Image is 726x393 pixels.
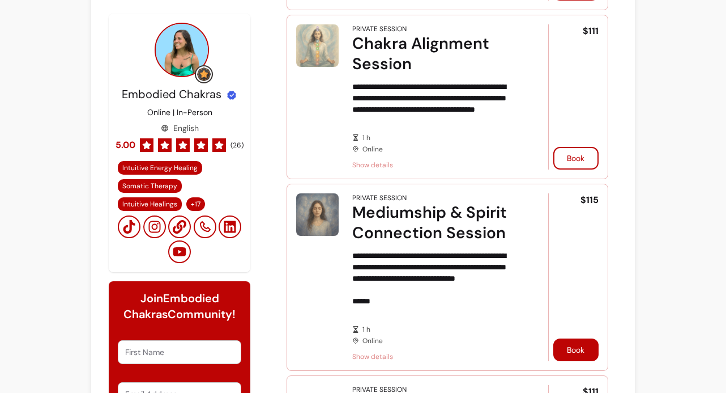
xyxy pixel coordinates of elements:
[580,193,599,207] span: $115
[352,325,516,345] div: Online
[352,24,407,33] div: Private Session
[553,147,599,170] button: Book
[352,352,516,361] span: Show details
[125,346,234,358] input: First Name
[296,24,339,67] img: Chakra Alignment Session
[118,290,241,322] h6: Join Embodied Chakras Community!
[230,141,244,150] span: ( 26 )
[116,138,135,152] span: 5.00
[352,33,516,74] div: Chakra Alignment Session
[197,67,211,81] img: Grow
[189,200,203,209] span: + 17
[583,24,599,38] span: $111
[296,193,339,236] img: Mediumship & Spirit Connection Session
[147,107,212,118] p: Online | In-Person
[122,200,177,209] span: Intuitive Healings
[362,325,516,334] span: 1 h
[122,163,198,172] span: Intuitive Energy Healing
[122,181,177,191] span: Somatic Therapy
[352,202,516,243] div: Mediumship & Spirit Connection Session
[352,193,407,202] div: Private Session
[362,133,516,142] span: 1 h
[352,160,516,170] span: Show details
[122,87,221,102] span: Embodied Chakras
[155,23,209,77] img: Provider image
[352,133,516,154] div: Online
[553,339,599,361] button: Book
[161,122,199,134] div: English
